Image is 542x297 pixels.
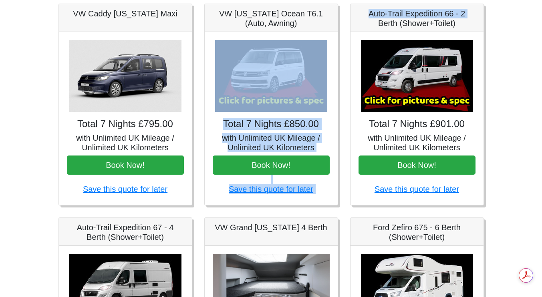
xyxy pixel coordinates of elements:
h4: Total 7 Nights £795.00 [67,118,184,130]
h5: VW Caddy [US_STATE] Maxi [67,9,184,18]
h4: Total 7 Nights £850.00 [213,118,330,130]
h5: VW Grand [US_STATE] 4 Berth [213,223,330,232]
h5: Ford Zefiro 675 - 6 Berth (Shower+Toilet) [359,223,476,242]
h5: VW [US_STATE] Ocean T6.1 (Auto, Awning) [213,9,330,28]
h5: with Unlimited UK Mileage / Unlimited UK Kilometers [213,133,330,152]
img: Auto-Trail Expedition 66 - 2 Berth (Shower+Toilet) [361,40,473,112]
a: Save this quote for later [229,185,313,193]
button: Book Now! [359,155,476,175]
img: VW Caddy California Maxi [69,40,181,112]
a: Save this quote for later [375,185,459,193]
h5: with Unlimited UK Mileage / Unlimited UK Kilometers [359,133,476,152]
button: Book Now! [67,155,184,175]
h5: with Unlimited UK Mileage / Unlimited UK Kilometers [67,133,184,152]
h5: Auto-Trail Expedition 67 - 4 Berth (Shower+Toilet) [67,223,184,242]
img: VW California Ocean T6.1 (Auto, Awning) [215,40,327,112]
h4: Total 7 Nights £901.00 [359,118,476,130]
a: Save this quote for later [83,185,167,193]
button: Book Now! [213,155,330,175]
h5: Auto-Trail Expedition 66 - 2 Berth (Shower+Toilet) [359,9,476,28]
